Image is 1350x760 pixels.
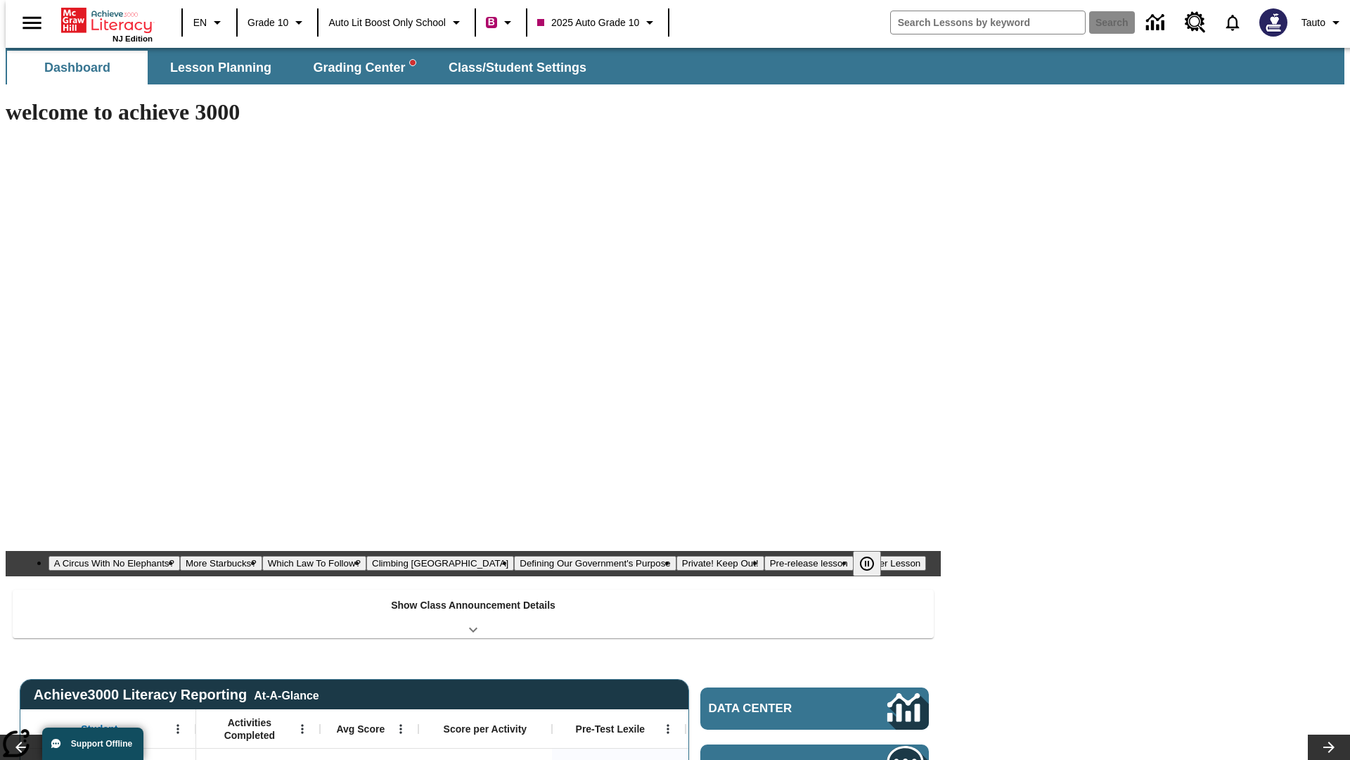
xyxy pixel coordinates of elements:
span: Achieve3000 Literacy Reporting [34,687,319,703]
div: SubNavbar [6,51,599,84]
button: Support Offline [42,728,143,760]
p: Show Class Announcement Details [391,598,555,613]
span: NJ Edition [112,34,153,43]
button: Pause [853,551,881,576]
button: Language: EN, Select a language [187,10,232,35]
button: Open side menu [11,2,53,44]
button: Open Menu [167,718,188,740]
span: 2025 Auto Grade 10 [537,15,639,30]
button: Slide 6 Private! Keep Out! [676,556,764,571]
div: Home [61,5,153,43]
a: Data Center [700,688,929,730]
svg: writing assistant alert [410,60,416,65]
span: Avg Score [336,723,385,735]
span: Grade 10 [247,15,288,30]
span: Auto Lit Boost only School [328,15,446,30]
button: Slide 3 Which Law To Follow? [262,556,366,571]
button: Slide 5 Defining Our Government's Purpose [514,556,676,571]
span: Activities Completed [203,716,296,742]
button: Slide 7 Pre-release lesson [764,556,854,571]
span: Lesson Planning [170,60,271,76]
button: Grading Center [294,51,435,84]
button: Dashboard [7,51,148,84]
input: search field [891,11,1085,34]
span: Score per Activity [444,723,527,735]
button: Open Menu [292,718,313,740]
button: Lesson carousel, Next [1308,735,1350,760]
button: Boost Class color is violet red. Change class color [480,10,522,35]
button: Slide 2 More Starbucks? [180,556,262,571]
span: Grading Center [313,60,415,76]
span: Support Offline [71,739,132,749]
button: Select a new avatar [1251,4,1296,41]
button: Open Menu [657,718,679,740]
button: Grade: Grade 10, Select a grade [242,10,313,35]
div: Pause [853,551,895,576]
button: Open Menu [390,718,411,740]
span: Data Center [709,702,840,716]
button: Class: 2025 Auto Grade 10, Select your class [532,10,664,35]
span: Pre-Test Lexile [576,723,645,735]
span: B [488,13,495,31]
span: Class/Student Settings [449,60,586,76]
div: Show Class Announcement Details [13,590,934,638]
button: Slide 1 A Circus With No Elephants? [49,556,180,571]
a: Notifications [1214,4,1251,41]
img: Avatar [1259,8,1287,37]
button: Lesson Planning [150,51,291,84]
span: Student [81,723,117,735]
h1: welcome to achieve 3000 [6,99,941,125]
span: EN [193,15,207,30]
a: Data Center [1138,4,1176,42]
a: Home [61,6,153,34]
button: Slide 4 Climbing Mount Tai [366,556,514,571]
div: SubNavbar [6,48,1344,84]
div: At-A-Glance [254,687,319,702]
button: School: Auto Lit Boost only School, Select your school [323,10,470,35]
button: Class/Student Settings [437,51,598,84]
a: Resource Center, Will open in new tab [1176,4,1214,42]
span: Tauto [1301,15,1325,30]
span: Dashboard [44,60,110,76]
button: Profile/Settings [1296,10,1350,35]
